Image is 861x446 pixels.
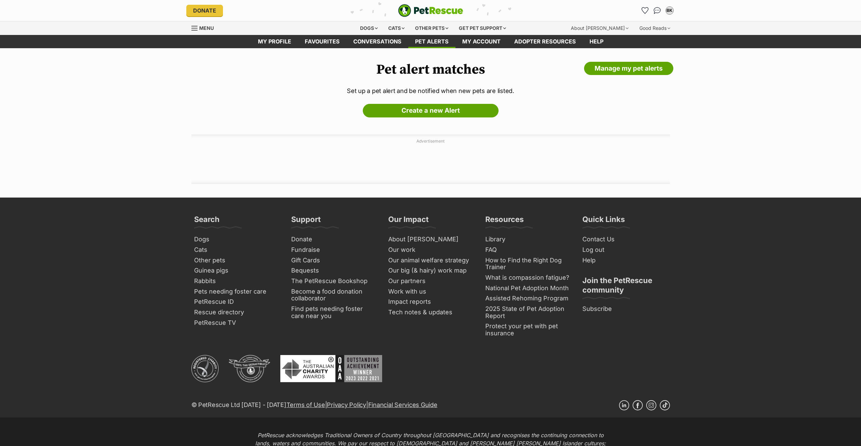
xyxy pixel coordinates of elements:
[288,245,379,255] a: Fundraise
[398,4,463,17] img: logo-e224e6f780fb5917bec1dbf3a21bbac754714ae5b6737aabdf751b685950b380.svg
[483,245,573,255] a: FAQ
[286,401,325,408] a: Terms of Use
[355,21,382,35] div: Dogs
[646,400,656,410] a: Instagram
[582,215,625,228] h3: Quick Links
[507,35,583,48] a: Adopter resources
[186,5,223,16] a: Donate
[566,21,633,35] div: About [PERSON_NAME]
[191,21,219,34] a: Menu
[386,286,476,297] a: Work with us
[386,255,476,266] a: Our animal welfare strategy
[580,304,670,314] a: Subscribe
[580,245,670,255] a: Log out
[191,286,282,297] a: Pets needing foster care
[191,318,282,328] a: PetRescue TV
[191,276,282,286] a: Rabbits
[194,215,220,228] h3: Search
[652,5,663,16] a: Conversations
[191,62,670,77] h1: Pet alert matches
[654,7,661,14] img: chat-41dd97257d64d25036548639549fe6c8038ab92f7586957e7f3b1b290dea8141.svg
[398,4,463,17] a: PetRescue
[386,297,476,307] a: Impact reports
[454,21,511,35] div: Get pet support
[368,401,437,408] a: Financial Services Guide
[191,307,282,318] a: Rescue directory
[327,401,366,408] a: Privacy Policy
[298,35,347,48] a: Favourites
[386,234,476,245] a: About [PERSON_NAME]
[288,234,379,245] a: Donate
[410,21,453,35] div: Other pets
[191,265,282,276] a: Guinea pigs
[580,234,670,245] a: Contact Us
[640,5,651,16] a: Favourites
[199,25,214,31] span: Menu
[191,234,282,245] a: Dogs
[191,297,282,307] a: PetRescue ID
[664,5,675,16] button: My account
[347,35,408,48] a: conversations
[363,104,499,117] a: Create a new Alert
[386,245,476,255] a: Our work
[582,276,667,299] h3: Join the PetRescue community
[584,62,673,75] a: Manage my pet alerts
[485,215,524,228] h3: Resources
[386,276,476,286] a: Our partners
[191,86,670,95] p: Set up a pet alert and be notified when new pets are listed.
[580,255,670,266] a: Help
[483,234,573,245] a: Library
[386,307,476,318] a: Tech notes & updates
[483,273,573,283] a: What is compassion fatigue?
[288,304,379,321] a: Find pets needing foster care near you
[191,245,282,255] a: Cats
[633,400,643,410] a: Facebook
[288,265,379,276] a: Bequests
[386,265,476,276] a: Our big (& hairy) work map
[483,255,573,273] a: How to Find the Right Dog Trainer
[388,215,429,228] h3: Our Impact
[483,283,573,294] a: National Pet Adoption Month
[280,355,382,382] img: Australian Charity Awards - Outstanding Achievement Winner 2023 - 2022 - 2021
[288,255,379,266] a: Gift Cards
[191,400,437,409] p: © PetRescue Ltd [DATE] - [DATE] | |
[251,35,298,48] a: My profile
[229,355,270,382] img: DGR
[288,276,379,286] a: The PetRescue Bookshop
[408,35,455,48] a: Pet alerts
[191,134,670,184] div: Advertisement
[383,21,409,35] div: Cats
[191,355,219,382] img: ACNC
[619,400,629,410] a: Linkedin
[483,321,573,338] a: Protect your pet with pet insurance
[660,400,670,410] a: TikTok
[483,293,573,304] a: Assisted Rehoming Program
[191,255,282,266] a: Other pets
[291,215,321,228] h3: Support
[288,286,379,304] a: Become a food donation collaborator
[483,304,573,321] a: 2025 State of Pet Adoption Report
[583,35,610,48] a: Help
[640,5,675,16] ul: Account quick links
[635,21,675,35] div: Good Reads
[666,7,673,14] div: BK
[455,35,507,48] a: My account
